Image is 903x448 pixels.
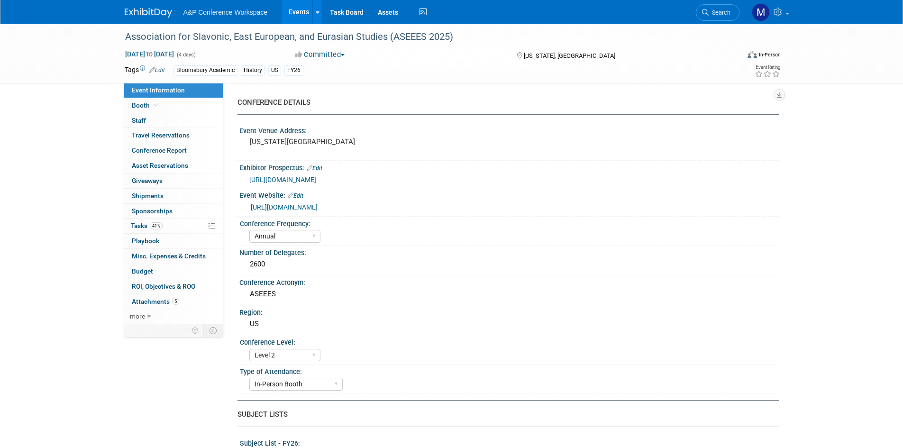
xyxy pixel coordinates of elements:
[124,279,223,294] a: ROI, Objectives & ROO
[239,275,779,287] div: Conference Acronym:
[709,9,730,16] span: Search
[124,204,223,219] a: Sponsorships
[124,174,223,188] a: Giveaways
[124,249,223,264] a: Misc. Expenses & Credits
[130,312,145,320] span: more
[132,131,190,139] span: Travel Reservations
[246,257,772,272] div: 2600
[240,217,775,229] div: Conference Frequency:
[132,177,163,184] span: Giveaways
[758,51,781,58] div: In-Person
[239,124,779,136] div: Event Venue Address:
[132,146,187,154] span: Conference Report
[124,234,223,248] a: Playbook
[132,101,161,109] span: Booth
[240,365,775,376] div: Type of Attendance:
[684,49,781,64] div: Event Format
[132,162,188,169] span: Asset Reservations
[125,8,172,18] img: ExhibitDay
[124,309,223,324] a: more
[124,294,223,309] a: Attachments5
[150,222,163,229] span: 41%
[124,83,223,98] a: Event Information
[284,65,303,75] div: FY26
[237,410,772,420] div: SUBJECT LISTS
[246,287,772,302] div: ASEEES
[237,98,772,108] div: CONFERENCE DETAILS
[268,65,281,75] div: US
[124,189,223,203] a: Shipments
[239,188,779,201] div: Event Website:
[246,317,772,331] div: US
[124,128,223,143] a: Travel Reservations
[176,52,196,58] span: (4 days)
[187,324,204,337] td: Personalize Event Tab Strip
[524,52,615,59] span: [US_STATE], [GEOGRAPHIC_DATA]
[132,117,146,124] span: Staff
[122,28,725,46] div: Association for Slavonic, East European, and Eurasian Studies (ASEEES 2025)
[288,192,303,199] a: Edit
[132,283,195,290] span: ROI, Objectives & ROO
[239,246,779,257] div: Number of Delegates:
[132,267,153,275] span: Budget
[131,222,163,229] span: Tasks
[755,65,780,70] div: Event Rating
[696,4,739,21] a: Search
[124,143,223,158] a: Conference Report
[124,113,223,128] a: Staff
[240,335,775,347] div: Conference Level:
[124,158,223,173] a: Asset Reservations
[748,51,757,58] img: Format-Inperson.png
[183,9,268,16] span: A&P Conference Workspace
[132,207,173,215] span: Sponsorships
[124,98,223,113] a: Booth
[203,324,223,337] td: Toggle Event Tabs
[132,298,179,305] span: Attachments
[124,219,223,233] a: Tasks41%
[132,252,206,260] span: Misc. Expenses & Credits
[249,176,316,183] a: [URL][DOMAIN_NAME]
[149,67,165,73] a: Edit
[172,298,179,305] span: 5
[132,192,164,200] span: Shipments
[239,305,779,317] div: Region:
[307,165,322,172] a: Edit
[240,436,775,448] div: Subject List - FY26:
[154,102,159,108] i: Booth reservation complete
[125,50,174,58] span: [DATE] [DATE]
[251,203,318,211] a: [URL][DOMAIN_NAME]
[241,65,265,75] div: History
[145,50,154,58] span: to
[250,137,454,146] pre: [US_STATE][GEOGRAPHIC_DATA]
[239,161,779,173] div: Exhibitor Prospectus:
[132,237,159,245] span: Playbook
[292,50,348,60] button: Committed
[752,3,770,21] img: Mark Lopez
[124,264,223,279] a: Budget
[173,65,237,75] div: Bloomsbury Academic
[132,86,185,94] span: Event Information
[125,65,165,76] td: Tags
